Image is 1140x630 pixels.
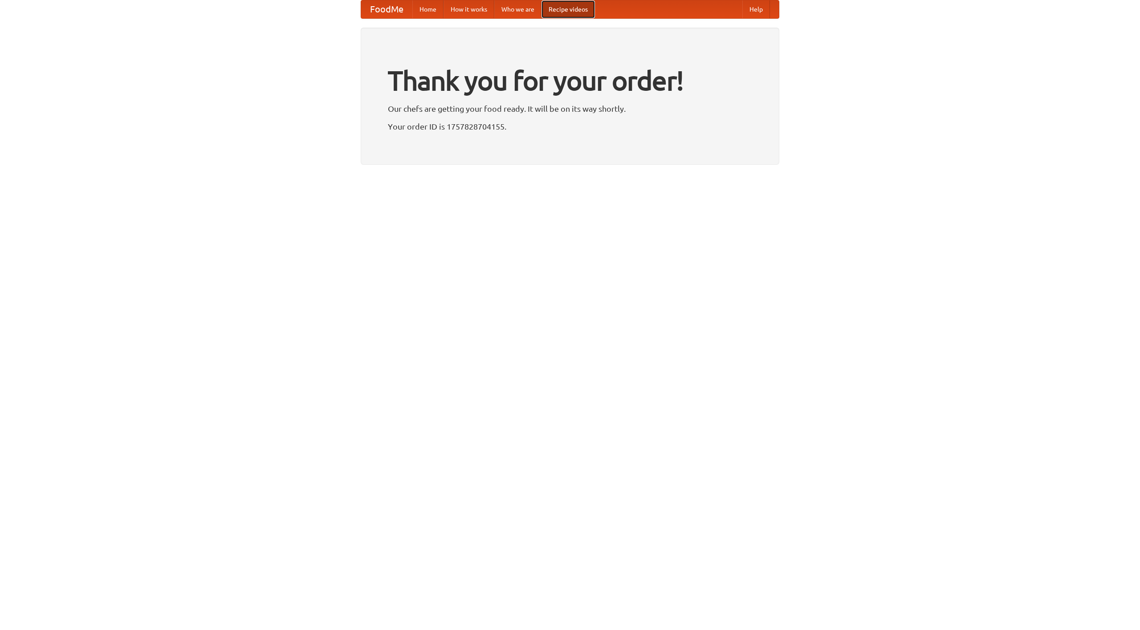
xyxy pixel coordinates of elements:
h1: Thank you for your order! [388,59,752,102]
a: Who we are [494,0,541,18]
a: Home [412,0,444,18]
a: Help [742,0,770,18]
a: FoodMe [361,0,412,18]
p: Our chefs are getting your food ready. It will be on its way shortly. [388,102,752,115]
a: How it works [444,0,494,18]
p: Your order ID is 1757828704155. [388,120,752,133]
a: Recipe videos [541,0,595,18]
